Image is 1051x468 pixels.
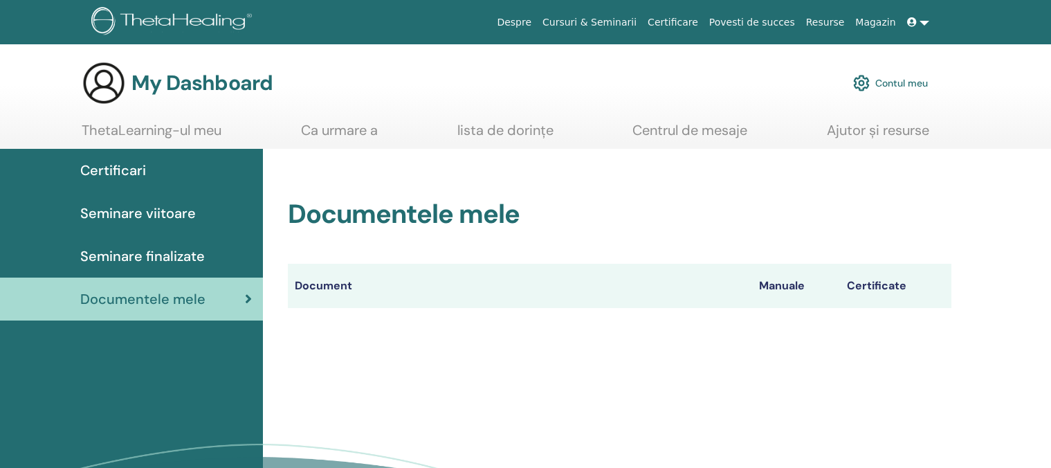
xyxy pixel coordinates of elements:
[840,264,951,308] th: Certificate
[91,7,257,38] img: logo.png
[80,203,196,224] span: Seminare viitoare
[704,10,801,35] a: Povesti de succes
[853,68,928,98] a: Contul meu
[457,122,554,149] a: lista de dorințe
[850,10,901,35] a: Magazin
[301,122,378,149] a: Ca urmare a
[537,10,642,35] a: Cursuri & Seminarii
[131,71,273,96] h3: My Dashboard
[82,122,221,149] a: ThetaLearning-ul meu
[288,264,752,308] th: Document
[642,10,704,35] a: Certificare
[80,160,146,181] span: Certificari
[827,122,929,149] a: Ajutor și resurse
[632,122,747,149] a: Centrul de mesaje
[801,10,850,35] a: Resurse
[82,61,126,105] img: generic-user-icon.jpg
[491,10,537,35] a: Despre
[80,289,205,309] span: Documentele mele
[80,246,205,267] span: Seminare finalizate
[288,199,951,231] h2: Documentele mele
[853,71,870,95] img: cog.svg
[752,264,840,308] th: Manuale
